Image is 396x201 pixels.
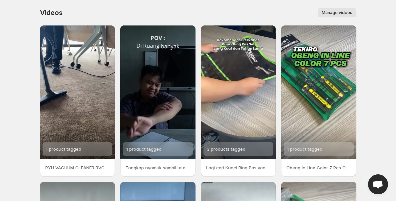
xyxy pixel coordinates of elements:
span: 1 product tagged [287,146,322,152]
p: Lagi cari Kunci Ring Pas yang kuat dan tahan karat Jangan khawatir sekarang ada Kunci Ring Pas da... [206,164,271,171]
p: Obeng In Line Color 7 Pcs Obeng yang terbuat dari Baja Chrome Vanadium dengan Handle Plastik yang... [286,164,351,171]
span: Videos [40,9,63,17]
button: Manage videos [318,8,356,17]
span: Manage videos [322,10,352,15]
a: Open chat [368,174,388,194]
p: RYU VACUUM CLEANER RVC15L adalah alat untuk membersihkan debu dan kotoran dengan daya 650 watt Va... [45,164,110,171]
span: 1 product tagged [126,146,162,152]
p: Tangkap nyamuk sambil tetap sejuk Raket Nyamuk Tapi ada Kipas Angin Mini nya cocok buat kalian ya... [126,164,190,171]
span: 1 product tagged [46,146,81,152]
span: 3 products tagged [207,146,245,152]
